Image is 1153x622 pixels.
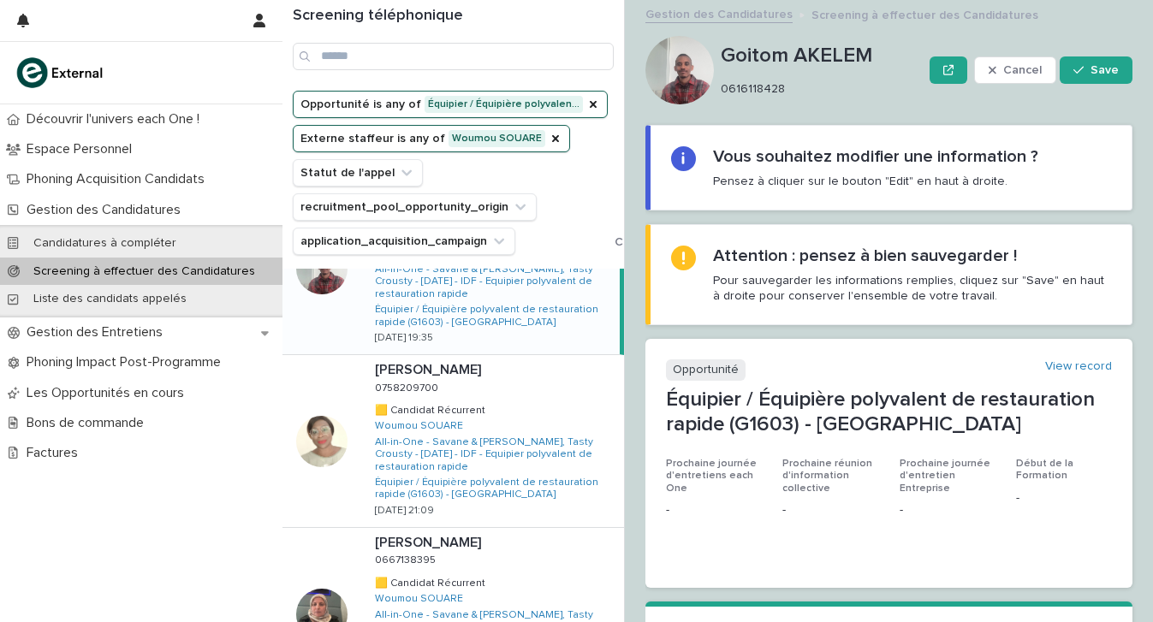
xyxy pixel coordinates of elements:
p: 🟨 Candidat Récurrent [375,574,489,589]
p: Liste des candidats appelés [20,292,200,306]
p: 0758209700 [375,379,442,394]
span: Prochaine journée d'entretiens each One [666,459,757,494]
p: 🟨 Candidat Récurrent [375,401,489,417]
button: recruitment_pool_opportunity_origin [293,193,537,221]
p: - [782,501,878,519]
p: - [900,501,996,519]
p: 0667138395 [375,551,439,566]
a: All-in-One - Savane & [PERSON_NAME], Tasty Crousty - [DATE] - IDF - Equipier polyvalent de restau... [375,436,617,473]
h1: Screening téléphonique [293,7,614,26]
h2: Attention : pensez à bien sauvegarder ! [713,246,1017,266]
span: Début de la Formation [1016,459,1073,481]
p: Découvrir l'univers each One ! [20,111,213,127]
input: Search [293,43,614,70]
p: - [666,501,762,519]
button: Statut de l'appel [293,159,423,187]
button: application_acquisition_campaign [293,228,515,255]
p: Goitom AKELEM [721,44,923,68]
a: All-in-One - Savane & [PERSON_NAME], Tasty Crousty - [DATE] - IDF - Equipier polyvalent de restau... [375,264,613,300]
p: [DATE] 21:09 [375,505,434,517]
p: Factures [20,445,92,461]
button: Clear all filters [608,229,696,255]
p: [DATE] 19:35 [375,332,433,344]
p: Équipier / Équipière polyvalent de restauration rapide (G1603) - [GEOGRAPHIC_DATA] [666,388,1112,437]
p: Pensez à cliquer sur le bouton "Edit" en haut à droite. [713,174,1007,189]
span: Save [1091,64,1119,76]
a: [PERSON_NAME][PERSON_NAME] 07582097000758209700 🟨 Candidat Récurrent🟨 Candidat Récurrent Woumou S... [282,355,624,528]
a: Woumou SOUARE [375,420,463,432]
p: Gestion des Entretiens [20,324,176,341]
span: Cancel [1003,64,1042,76]
p: Espace Personnel [20,141,146,157]
button: Opportunité [293,91,608,118]
a: Gestion des Candidatures [645,3,793,23]
p: Screening à effectuer des Candidatures [20,264,269,279]
button: Externe staffeur [293,125,570,152]
button: Cancel [974,56,1056,84]
p: Candidatures à compléter [20,236,190,251]
p: Opportunité [666,359,746,381]
span: Clear all filters [615,236,696,248]
p: Pour sauvegarder les informations remplies, cliquez sur "Save" en haut à droite pour conserver l'... [713,273,1111,304]
span: Prochaine journée d'entretien Entreprise [900,459,990,494]
p: Screening à effectuer des Candidatures [811,4,1038,23]
p: Phoning Impact Post-Programme [20,354,235,370]
p: Les Opportunités en cours [20,385,198,401]
p: Gestion des Candidatures [20,202,194,218]
p: Phoning Acquisition Candidats [20,171,218,187]
a: Woumou SOUARE [375,593,463,605]
span: Prochaine réunion d'information collective [782,459,872,494]
p: [PERSON_NAME] [375,358,484,378]
p: [PERSON_NAME] [375,531,484,551]
a: View record [1045,359,1112,374]
p: 0616118428 [721,82,916,97]
a: Équipier / Équipière polyvalent de restauration rapide (G1603) - [GEOGRAPHIC_DATA] [375,304,613,329]
h2: Vous souhaitez modifier une information ? [713,146,1038,167]
a: Équipier / Équipière polyvalent de restauration rapide (G1603) - [GEOGRAPHIC_DATA] [375,477,617,501]
a: Goitom AKELEMGoitom AKELEM 06161184280616118428 🟨 Candidat Récurrent🟨 Candidat Récurrent Woumou S... [282,183,624,356]
button: Save [1060,56,1132,84]
img: bc51vvfgR2QLHU84CWIQ [14,56,108,90]
p: Bons de commande [20,415,157,431]
p: - [1016,489,1112,507]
